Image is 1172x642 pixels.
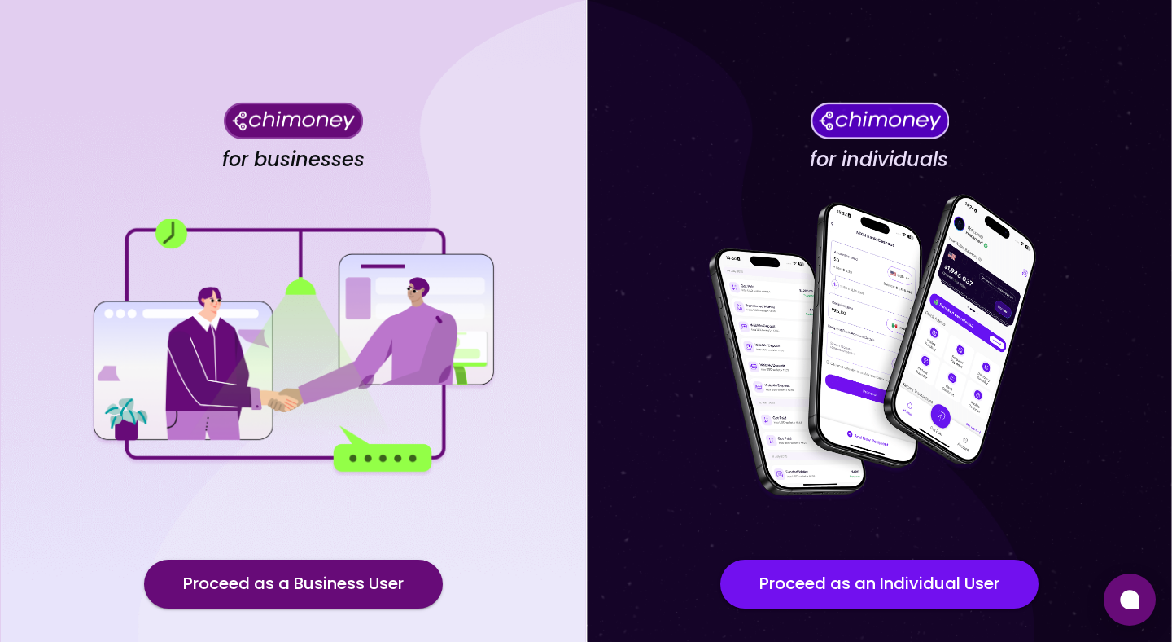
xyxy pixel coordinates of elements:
[810,147,948,172] h4: for individuals
[720,560,1039,609] button: Proceed as an Individual User
[144,560,443,609] button: Proceed as a Business User
[676,185,1082,511] img: for individuals
[1104,574,1156,626] button: Open chat window
[224,102,363,139] img: Chimoney for businesses
[90,219,496,476] img: for businesses
[810,102,949,139] img: Chimoney for individuals
[222,147,365,172] h4: for businesses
